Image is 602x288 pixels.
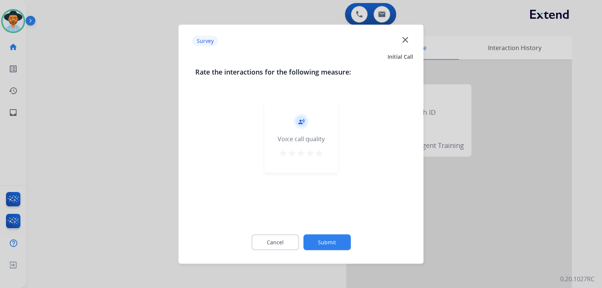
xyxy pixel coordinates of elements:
[298,118,304,125] mat-icon: record_voice_over
[278,148,287,157] mat-icon: star
[388,53,413,60] span: Initial Call
[400,35,410,44] mat-icon: close
[315,148,324,157] mat-icon: star
[278,134,325,143] div: Voice call quality
[287,148,296,157] mat-icon: star
[303,234,351,250] button: Submit
[296,148,306,157] mat-icon: star
[306,148,315,157] mat-icon: star
[251,234,299,250] button: Cancel
[192,36,218,46] p: Survey
[195,66,407,77] h3: Rate the interactions for the following measure:
[560,274,594,283] p: 0.20.1027RC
